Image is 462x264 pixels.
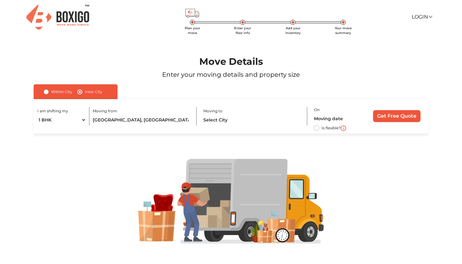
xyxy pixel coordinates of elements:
[341,126,346,131] img: i
[314,107,320,113] label: On
[93,115,190,126] input: Select City
[85,88,102,96] label: Inter City
[26,5,89,30] img: Boxigo
[203,115,301,126] input: Select City
[412,14,432,20] a: Login
[185,26,200,35] span: Plan your move
[322,124,341,131] label: Is flexible?
[314,113,363,124] input: Moving date
[373,110,421,122] input: Get Free Quote
[93,108,117,114] label: Moving from
[335,26,352,35] span: Your move summary
[19,70,443,79] p: Enter your moving details and property size
[51,88,72,96] label: Within City
[203,108,223,114] label: Moving to
[234,26,251,35] span: Enter your floor info
[37,108,68,114] label: I am shifting my
[19,56,443,67] h1: Move Details
[285,26,301,35] span: Add your inventory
